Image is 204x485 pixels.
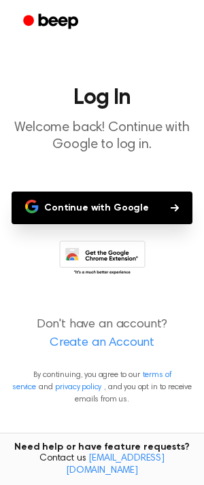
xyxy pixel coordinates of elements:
a: Beep [14,9,90,35]
a: [EMAIL_ADDRESS][DOMAIN_NAME] [66,454,165,475]
p: Don't have an account? [11,316,193,353]
a: Create an Account [14,334,190,353]
button: Continue with Google [12,192,192,224]
p: By continuing, you agree to our and , and you opt in to receive emails from us. [11,369,193,406]
p: Welcome back! Continue with Google to log in. [11,120,193,154]
a: privacy policy [55,383,101,391]
h1: Log In [11,87,193,109]
span: Contact us [8,453,196,477]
